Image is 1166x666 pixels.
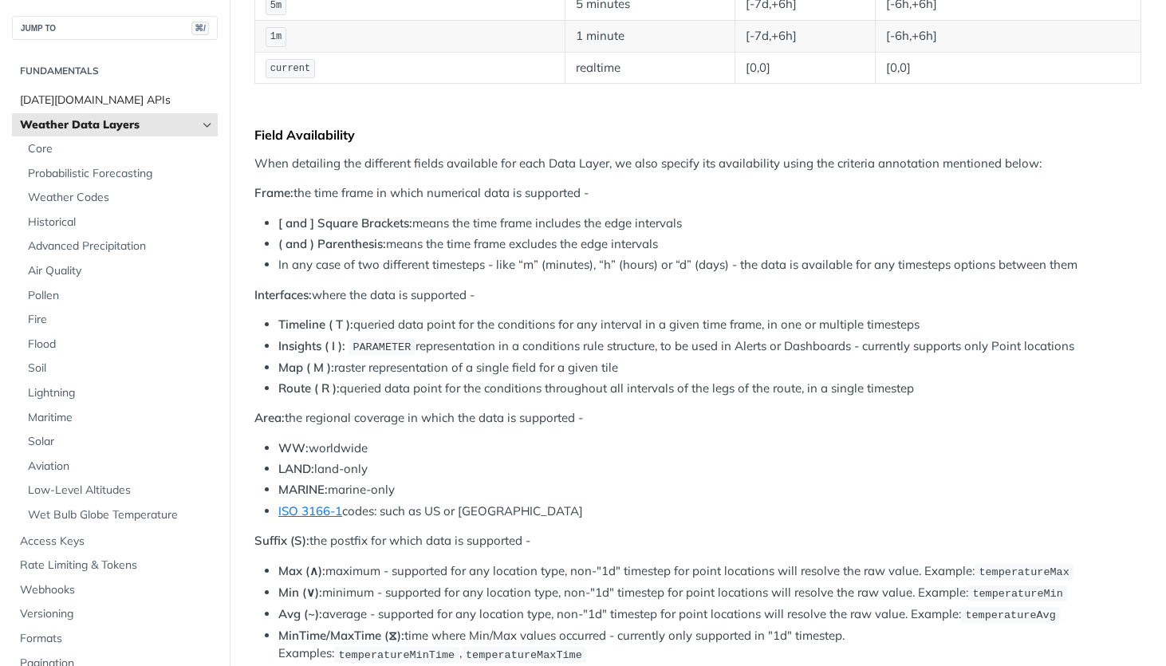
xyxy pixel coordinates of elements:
h2: Fundamentals [12,64,218,78]
span: temperatureMax [979,566,1069,578]
span: Soil [28,361,214,376]
a: Access Keys [12,530,218,554]
p: When detailing the different fields available for each Data Layer, we also specify its availabili... [254,155,1141,173]
li: representation in a conditions rule structure, to be used in Alerts or Dashboards - currently sup... [278,337,1141,356]
span: temperatureMin [972,588,1062,600]
span: Rate Limiting & Tokens [20,558,214,573]
a: Weather Codes [20,186,218,210]
td: [-7d,+6h] [735,20,875,52]
li: queried data point for the conditions for any interval in a given time frame, in one or multiple ... [278,316,1141,334]
li: codes: such as US or [GEOGRAPHIC_DATA] [278,502,1141,521]
strong: Area: [254,410,285,425]
span: Maritime [28,410,214,426]
span: Aviation [28,459,214,475]
span: Weather Data Layers [20,117,197,133]
a: Advanced Precipitation [20,234,218,258]
button: Hide subpages for Weather Data Layers [201,119,214,132]
li: raster representation of a single field for a given tile [278,359,1141,377]
a: Pollen [20,284,218,308]
strong: Frame: [254,185,293,200]
p: where the data is supported - [254,286,1141,305]
li: average - supported for any location type, non-"1d" timestep for point locations will resolve the... [278,605,1141,624]
span: Solar [28,434,214,450]
a: Solar [20,430,218,454]
a: Rate Limiting & Tokens [12,554,218,577]
a: Maritime [20,406,218,430]
a: Historical [20,211,218,234]
td: realtime [565,52,735,84]
span: Formats [20,631,214,647]
li: minimum - supported for any location type, non-"1d" timestep for point locations will resolve the... [278,584,1141,602]
strong: [ and ] Square Brackets: [278,215,412,231]
td: [0,0] [735,52,875,84]
p: the time frame in which numerical data is supported - [254,184,1141,203]
li: land-only [278,460,1141,479]
a: Soil [20,357,218,380]
strong: WW: [278,440,309,455]
span: Probabilistic Forecasting [28,166,214,182]
span: Wet Bulb Globe Temperature [28,507,214,523]
strong: LAND: [278,461,314,476]
li: In any case of two different timesteps - like “m” (minutes), “h” (hours) or “d” (days) - the data... [278,256,1141,274]
span: Fire [28,312,214,328]
li: maximum - supported for any location type, non-"1d" timestep for point locations will resolve the... [278,562,1141,581]
span: 1m [270,31,282,42]
strong: MinTime/MaxTime (⧖): [278,628,404,643]
strong: Insights ( I ): [278,338,345,353]
li: means the time frame excludes the edge intervals [278,235,1141,254]
strong: Map ( M ): [278,360,334,375]
span: Versioning [20,606,214,622]
strong: Suffix (S): [254,533,309,548]
strong: Timeline ( T ): [278,317,353,332]
span: Pollen [28,288,214,304]
strong: ( and ) Parenthesis: [278,236,386,251]
span: [DATE][DOMAIN_NAME] APIs [20,93,214,108]
span: ⌘/ [191,22,209,35]
li: worldwide [278,439,1141,458]
span: Air Quality [28,263,214,279]
li: marine-only [278,481,1141,499]
a: Versioning [12,602,218,626]
p: the postfix for which data is supported - [254,532,1141,550]
strong: Interfaces: [254,287,312,302]
span: Historical [28,215,214,231]
span: Flood [28,337,214,353]
span: Webhooks [20,582,214,598]
a: Flood [20,333,218,357]
a: ISO 3166-1 [278,503,342,518]
strong: Min (∨): [278,585,322,600]
a: Probabilistic Forecasting [20,162,218,186]
p: the regional coverage in which the data is supported - [254,409,1141,428]
a: Formats [12,627,218,651]
a: Fire [20,308,218,332]
span: Core [28,141,214,157]
span: temperatureMinTime [338,648,455,660]
td: 1 minute [565,20,735,52]
span: temperatureAvg [965,609,1055,621]
a: Low-Level Altitudes [20,479,218,502]
button: JUMP TO⌘/ [12,16,218,40]
span: PARAMETER [353,341,411,353]
td: [-6h,+6h] [875,20,1140,52]
a: Lightning [20,381,218,405]
a: [DATE][DOMAIN_NAME] APIs [12,89,218,112]
strong: MARINE: [278,482,328,497]
strong: Route ( R ): [278,380,340,396]
span: temperatureMaxTime [466,648,582,660]
span: Lightning [28,385,214,401]
span: current [270,63,310,74]
span: Low-Level Altitudes [28,483,214,499]
a: Air Quality [20,259,218,283]
a: Core [20,137,218,161]
strong: Max (∧): [278,563,325,578]
a: Aviation [20,455,218,479]
a: Wet Bulb Globe Temperature [20,503,218,527]
span: Access Keys [20,534,214,550]
td: [0,0] [875,52,1140,84]
div: Field Availability [254,127,1141,143]
li: means the time frame includes the edge intervals [278,215,1141,233]
span: Weather Codes [28,190,214,206]
strong: Avg (~): [278,606,322,621]
a: Weather Data LayersHide subpages for Weather Data Layers [12,113,218,137]
a: Webhooks [12,578,218,602]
